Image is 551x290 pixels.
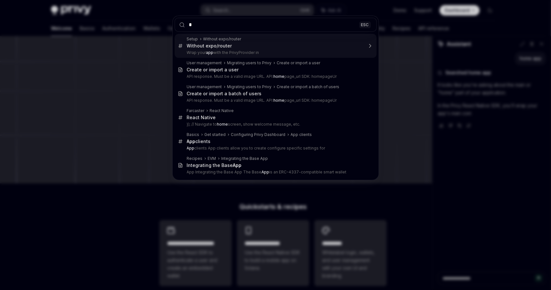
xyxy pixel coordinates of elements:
div: Basics [187,132,199,137]
div: Recipes [187,156,203,161]
div: Integrating the Base [187,162,242,168]
b: home [274,98,285,103]
b: App [187,146,195,150]
p: }); // Navigate to screen, show welcome message, etc. [187,122,363,127]
div: EVM [208,156,216,161]
div: Create or import a batch of users [277,84,340,89]
div: App clients [291,132,312,137]
div: Create or import a user [187,67,239,73]
div: User management [187,84,222,89]
div: Create or import a batch of users [187,91,262,97]
b: App [187,139,196,144]
div: Farcaster [187,108,205,113]
div: Migrating users to Privy [227,84,272,89]
p: Wrap your with the PrivyProvider in [187,50,363,55]
div: Configuring Privy Dashboard [231,132,286,137]
b: App [233,162,242,168]
b: home [217,122,228,127]
div: Get started [205,132,226,137]
p: App Integrating the Base App The Base is an ERC-4337-compatible smart wallet [187,170,363,175]
p: API response. Must be a valid image URL. API: page_url SDK: homepageUr [187,74,363,79]
div: ESC [359,21,371,28]
div: React Native [210,108,234,113]
p: clients App clients allow you to create configure specific settings for [187,146,363,151]
div: Integrating the Base App [221,156,268,161]
p: API response. Must be a valid image URL. API: page_url SDK: homepageUr [187,98,363,103]
div: User management [187,60,222,66]
div: clients [187,139,211,144]
b: App [262,170,270,174]
div: React Native [187,115,216,120]
div: Setup [187,36,198,42]
b: home [274,74,285,79]
div: Without expo/router [203,36,241,42]
div: Migrating users to Privy [227,60,272,66]
div: Without expo/router [187,43,232,49]
div: Create or import a user [277,60,321,66]
b: app [206,50,214,55]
